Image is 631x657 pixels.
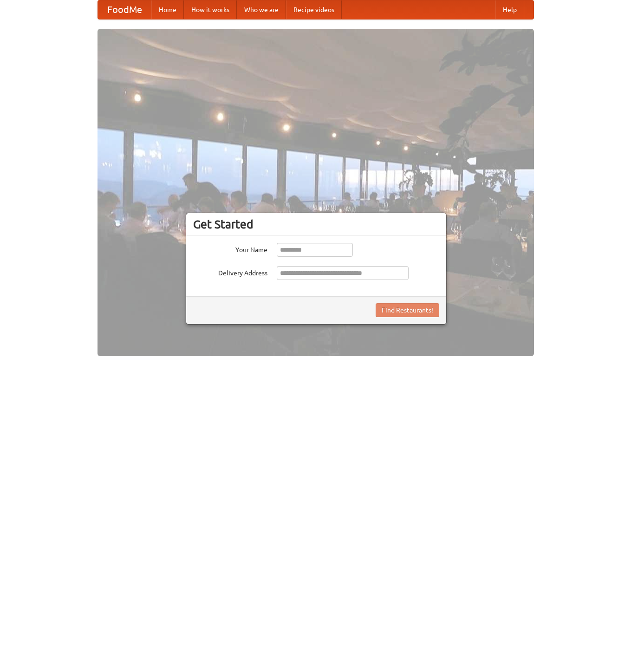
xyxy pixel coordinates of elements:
[151,0,184,19] a: Home
[98,0,151,19] a: FoodMe
[286,0,342,19] a: Recipe videos
[193,266,267,278] label: Delivery Address
[184,0,237,19] a: How it works
[237,0,286,19] a: Who we are
[376,303,439,317] button: Find Restaurants!
[193,243,267,254] label: Your Name
[193,217,439,231] h3: Get Started
[495,0,524,19] a: Help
